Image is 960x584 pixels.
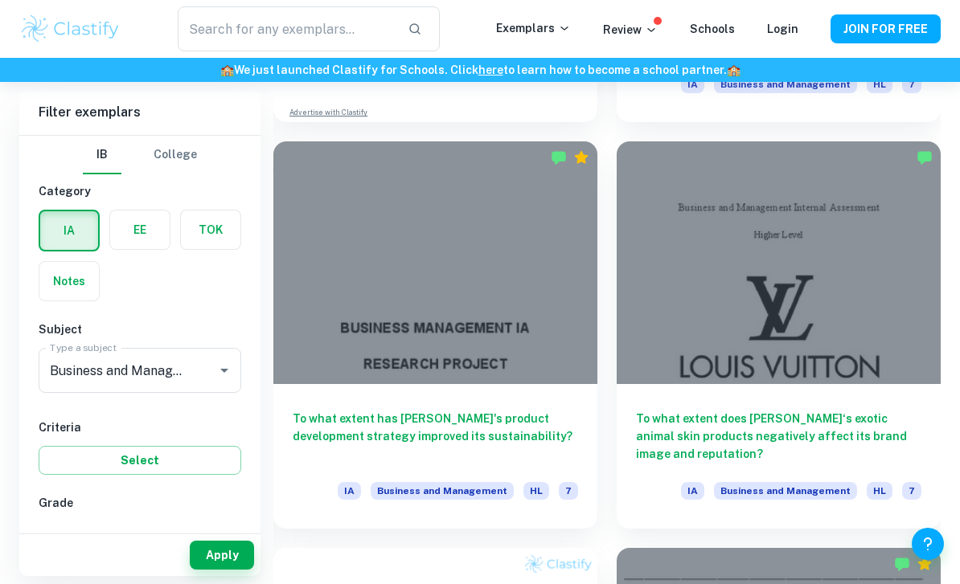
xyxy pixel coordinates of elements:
div: Premium [917,556,933,572]
a: Schools [690,22,735,35]
button: Notes [39,262,99,300]
div: Filter type choice [83,136,197,174]
span: 7 [902,482,921,500]
h6: To what extent has [PERSON_NAME]'s product development strategy improved its sustainability? [293,410,578,463]
h6: We just launched Clastify for Schools. Click to learn how to become a school partner. [3,61,957,79]
a: To what extent does [PERSON_NAME]‘s exotic animal skin products negatively affect its brand image... [617,141,941,529]
span: 7 [902,76,921,93]
input: Search for any exemplars... [178,6,395,51]
label: Type a subject [50,341,117,354]
h6: To what extent does [PERSON_NAME]‘s exotic animal skin products negatively affect its brand image... [636,410,921,463]
span: IA [681,482,704,500]
a: Advertise with Clastify [289,107,367,118]
span: Business and Management [714,482,857,500]
div: Premium [573,149,589,165]
span: Business and Management [371,482,514,500]
span: IA [338,482,361,500]
a: To what extent has [PERSON_NAME]'s product development strategy improved its sustainability?IABus... [273,141,597,529]
button: Apply [190,541,254,570]
button: TOK [181,210,240,249]
h6: Criteria [39,419,241,436]
p: Review [603,21,658,39]
h6: Filter exemplars [19,90,261,135]
span: HL [523,482,549,500]
button: IB [83,136,121,174]
a: here [478,63,503,76]
h6: Subject [39,321,241,338]
img: Marked [917,149,933,165]
a: Login [767,22,798,35]
span: HL [867,482,892,500]
button: EE [110,210,170,249]
span: 🏫 [727,63,741,76]
button: IA [40,211,98,250]
span: Business and Management [714,76,857,93]
button: Help and Feedback [912,528,944,560]
h6: Category [39,182,241,200]
h6: Grade [39,494,241,512]
span: 7 [559,482,578,500]
button: JOIN FOR FREE [831,14,941,43]
span: 🏫 [220,63,234,76]
button: College [154,136,197,174]
button: Select [39,446,241,475]
p: Exemplars [496,19,571,37]
img: Marked [551,149,567,165]
button: Open [213,359,236,382]
span: IA [681,76,704,93]
span: HL [867,76,892,93]
img: Marked [894,556,910,572]
img: Clastify logo [19,13,121,45]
